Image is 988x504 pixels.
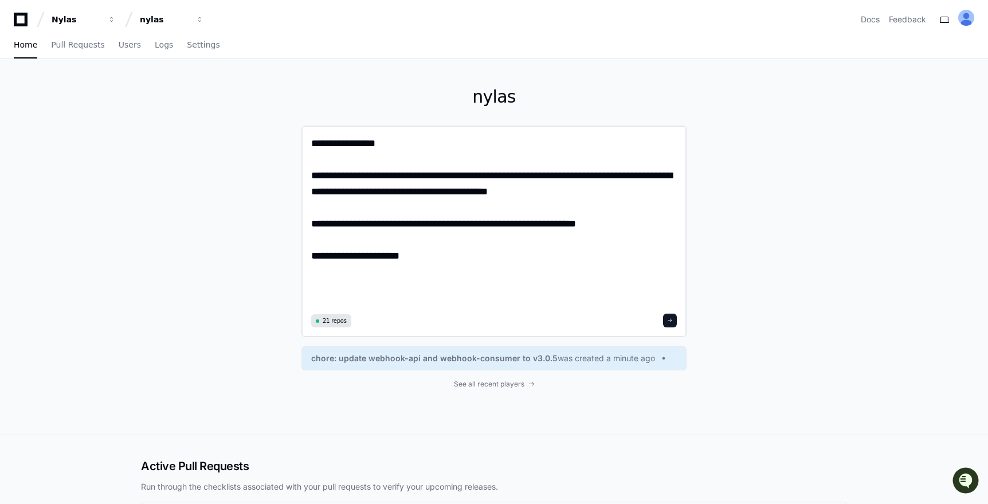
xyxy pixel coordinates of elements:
[323,317,347,325] span: 21 repos
[51,41,104,48] span: Pull Requests
[311,353,558,364] span: chore: update webhook-api and webhook-consumer to v3.0.5
[81,120,139,129] a: Powered byPylon
[119,32,141,58] a: Users
[119,41,141,48] span: Users
[14,32,37,58] a: Home
[951,466,982,497] iframe: Open customer support
[39,85,188,97] div: Start new chat
[958,10,974,26] img: ALV-UjU-Uivu_cc8zlDcn2c9MNEgVYayUocKx0gHV_Yy_SMunaAAd7JZxK5fgww1Mi-cdUJK5q-hvUHnPErhbMG5W0ta4bF9-...
[141,481,847,493] p: Run through the checklists associated with your pull requests to verify your upcoming releases.
[14,41,37,48] span: Home
[558,353,655,364] span: was created a minute ago
[195,89,209,103] button: Start new chat
[11,46,209,64] div: Welcome
[301,380,687,389] a: See all recent players
[114,120,139,129] span: Pylon
[47,9,120,30] button: Nylas
[155,32,173,58] a: Logs
[11,85,32,106] img: 1756235613930-3d25f9e4-fa56-45dd-b3ad-e072dfbd1548
[141,458,847,474] h2: Active Pull Requests
[51,32,104,58] a: Pull Requests
[155,41,173,48] span: Logs
[454,380,524,389] span: See all recent players
[311,353,677,364] a: chore: update webhook-api and webhook-consumer to v3.0.5was created a minute ago
[187,41,219,48] span: Settings
[187,32,219,58] a: Settings
[861,14,880,25] a: Docs
[140,14,189,25] div: nylas
[301,87,687,107] h1: nylas
[52,14,101,25] div: Nylas
[135,9,209,30] button: nylas
[11,11,34,34] img: PlayerZero
[39,97,145,106] div: We're available if you need us!
[889,14,926,25] button: Feedback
